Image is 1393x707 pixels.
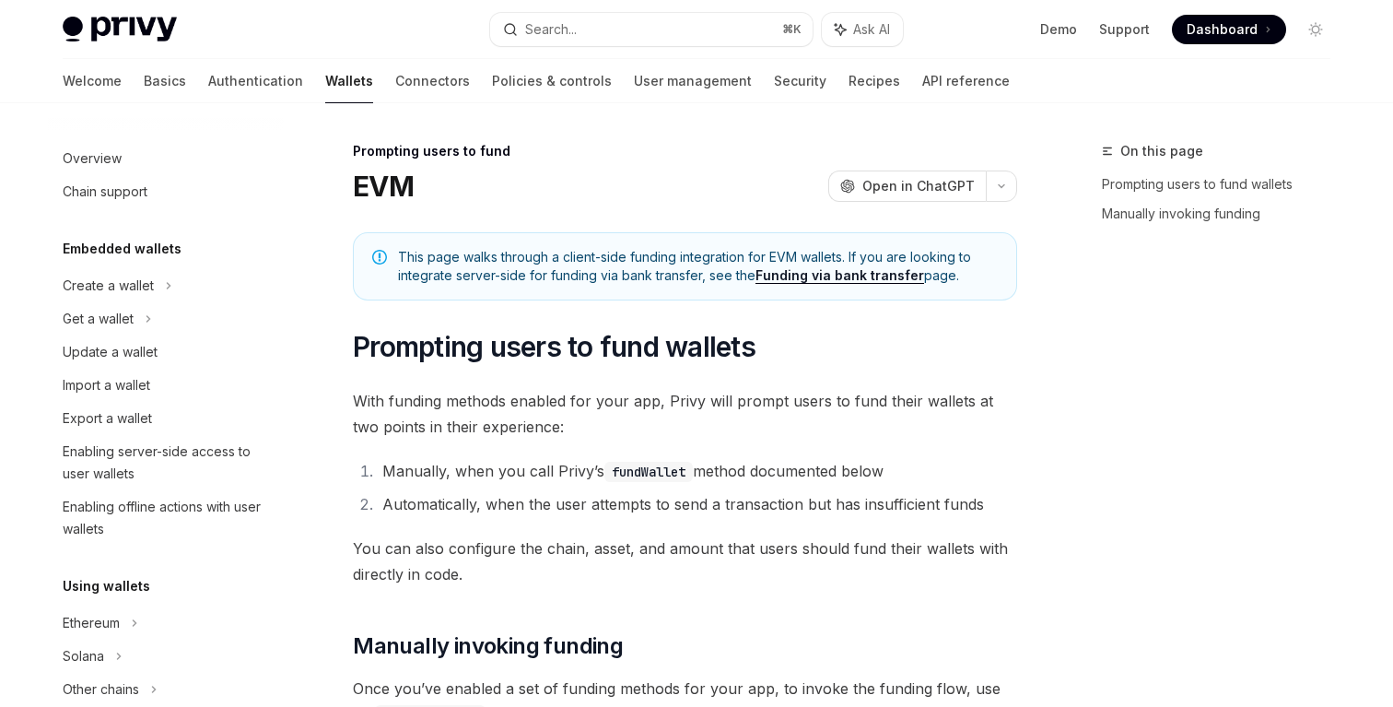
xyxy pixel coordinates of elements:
a: Import a wallet [48,369,284,402]
div: Enabling server-side access to user wallets [63,441,273,485]
span: You can also configure the chain, asset, and amount that users should fund their wallets with dir... [353,536,1017,587]
span: ⌘ K [782,22,802,37]
li: Manually, when you call Privy’s method documented below [377,458,1017,484]
h5: Embedded wallets [63,238,181,260]
a: Overview [48,142,284,175]
a: Enabling offline actions with user wallets [48,490,284,546]
button: Toggle dark mode [1301,15,1330,44]
span: Open in ChatGPT [862,177,975,195]
div: Prompting users to fund [353,142,1017,160]
a: Security [774,59,826,103]
div: Other chains [63,678,139,701]
li: Automatically, when the user attempts to send a transaction but has insufficient funds [377,491,1017,517]
h5: Using wallets [63,575,150,597]
code: fundWallet [604,462,693,482]
a: API reference [922,59,1010,103]
img: light logo [63,17,177,42]
span: On this page [1120,140,1203,162]
div: Create a wallet [63,275,154,297]
div: Overview [63,147,122,170]
h1: EVM [353,170,414,203]
div: Get a wallet [63,308,134,330]
button: Search...⌘K [490,13,813,46]
span: With funding methods enabled for your app, Privy will prompt users to fund their wallets at two p... [353,388,1017,440]
div: Export a wallet [63,407,152,430]
a: Recipes [849,59,900,103]
a: Authentication [208,59,303,103]
a: Welcome [63,59,122,103]
a: Export a wallet [48,402,284,435]
a: Update a wallet [48,336,284,369]
button: Ask AI [822,13,903,46]
a: Enabling server-side access to user wallets [48,435,284,490]
div: Import a wallet [63,374,150,396]
a: Dashboard [1172,15,1286,44]
span: Dashboard [1187,20,1258,39]
span: Manually invoking funding [353,631,623,661]
span: Ask AI [853,20,890,39]
div: Chain support [63,181,147,203]
a: User management [634,59,752,103]
a: Support [1099,20,1150,39]
span: Prompting users to fund wallets [353,330,755,363]
a: Demo [1040,20,1077,39]
div: Ethereum [63,612,120,634]
div: Enabling offline actions with user wallets [63,496,273,540]
a: Connectors [395,59,470,103]
div: Search... [525,18,577,41]
div: Solana [63,645,104,667]
a: Prompting users to fund wallets [1102,170,1345,199]
div: Update a wallet [63,341,158,363]
button: Open in ChatGPT [828,171,986,202]
a: Basics [144,59,186,103]
a: Chain support [48,175,284,208]
span: This page walks through a client-side funding integration for EVM wallets. If you are looking to ... [398,248,998,285]
svg: Note [372,250,387,265]
a: Funding via bank transfer [755,267,924,284]
a: Manually invoking funding [1102,199,1345,229]
a: Policies & controls [492,59,612,103]
a: Wallets [325,59,373,103]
